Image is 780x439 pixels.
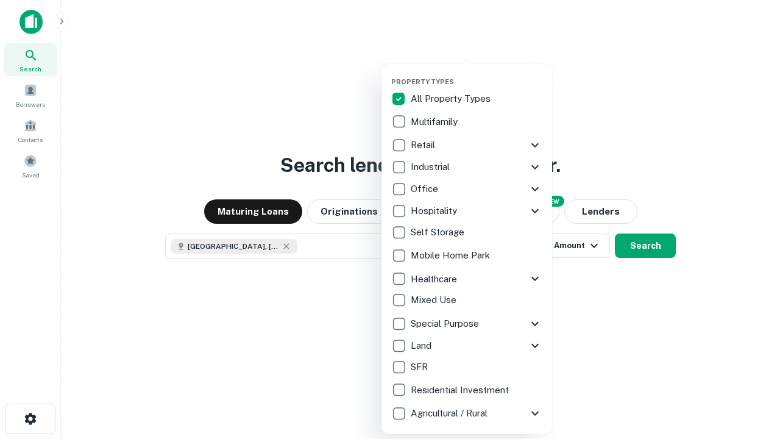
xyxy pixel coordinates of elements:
p: Healthcare [411,272,459,287]
span: Property Types [391,78,454,85]
p: Office [411,182,441,196]
p: Retail [411,138,438,152]
div: Healthcare [391,268,542,290]
p: Industrial [411,160,452,174]
p: Self Storage [411,225,467,240]
div: Agricultural / Rural [391,402,542,424]
p: Multifamily [411,115,460,129]
div: Retail [391,134,542,156]
iframe: Chat Widget [719,341,780,400]
div: Industrial [391,156,542,178]
p: Hospitality [411,204,459,218]
p: Land [411,338,434,353]
p: All Property Types [411,91,493,106]
div: Hospitality [391,200,542,222]
p: Residential Investment [411,383,511,398]
div: Land [391,335,542,357]
div: Office [391,178,542,200]
p: Mixed Use [411,293,459,307]
p: SFR [411,360,430,374]
p: Agricultural / Rural [411,406,490,421]
p: Special Purpose [411,316,481,331]
p: Mobile Home Park [411,248,492,263]
div: Special Purpose [391,313,542,335]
